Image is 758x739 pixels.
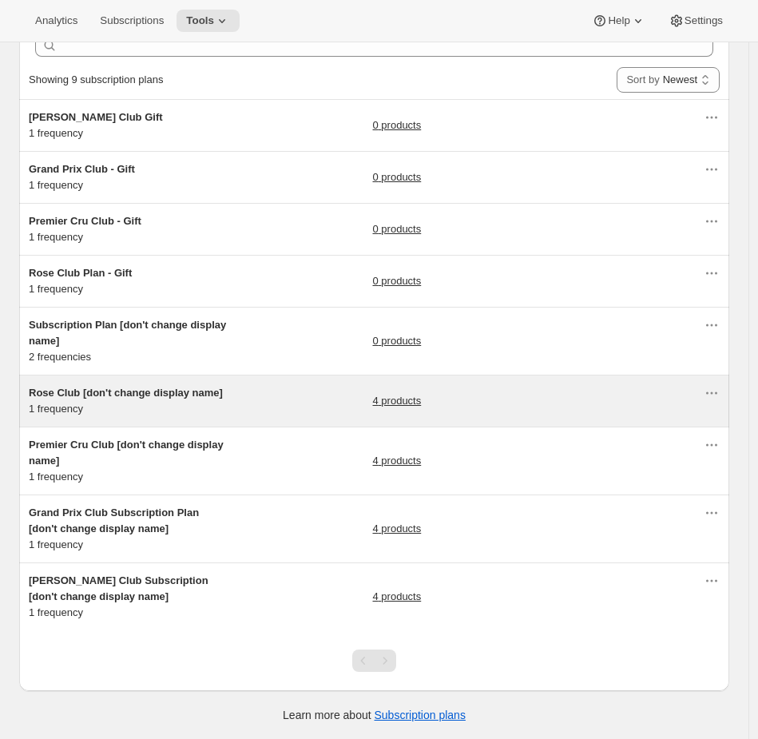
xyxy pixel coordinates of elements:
[90,10,173,32] button: Subscriptions
[685,14,723,27] span: Settings
[29,319,226,347] span: Subscription Plan [don't change display name]
[100,14,164,27] span: Subscriptions
[29,267,132,279] span: Rose Club Plan - Gift
[29,317,228,365] div: 2 frequencies
[373,117,422,133] a: 0 products
[29,507,199,534] span: Grand Prix Club Subscription Plan [don't change display name]
[29,161,228,193] div: 1 frequency
[700,314,723,336] button: Actions for Subscription Plan [don't change display name]
[177,10,240,32] button: Tools
[373,273,422,289] a: 0 products
[352,650,396,672] nav: Pagination
[700,570,723,592] button: Actions for Hunt Club Subscription [don't change display name]
[29,439,224,467] span: Premier Cru Club [don't change display name]
[375,709,466,721] a: Subscription plans
[29,505,228,553] div: 1 frequency
[373,521,422,537] a: 4 products
[283,707,466,723] p: Learn more about
[373,453,422,469] a: 4 products
[29,385,228,417] div: 1 frequency
[373,333,422,349] a: 0 products
[29,213,228,245] div: 1 frequency
[35,14,77,27] span: Analytics
[186,14,214,27] span: Tools
[373,393,422,409] a: 4 products
[700,106,723,129] button: Actions for Hunt Club Gift
[29,111,163,123] span: [PERSON_NAME] Club Gift
[29,437,228,485] div: 1 frequency
[700,262,723,284] button: Actions for Rose Club Plan - Gift
[29,215,141,227] span: Premier Cru Club - Gift
[29,74,163,85] span: Showing 9 subscription plans
[700,502,723,524] button: Actions for Grand Prix Club Subscription Plan [don't change display name]
[29,265,228,297] div: 1 frequency
[373,589,422,605] a: 4 products
[29,573,228,621] div: 1 frequency
[700,158,723,181] button: Actions for Grand Prix Club - Gift
[582,10,655,32] button: Help
[700,434,723,456] button: Actions for Premier Cru Club [don't change display name]
[608,14,629,27] span: Help
[29,387,223,399] span: Rose Club [don't change display name]
[700,210,723,232] button: Actions for Premier Cru Club - Gift
[29,109,228,141] div: 1 frequency
[373,221,422,237] a: 0 products
[29,574,208,602] span: [PERSON_NAME] Club Subscription [don't change display name]
[373,169,422,185] a: 0 products
[29,163,135,175] span: Grand Prix Club - Gift
[659,10,732,32] button: Settings
[700,382,723,404] button: Actions for Rose Club [don't change display name]
[26,10,87,32] button: Analytics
